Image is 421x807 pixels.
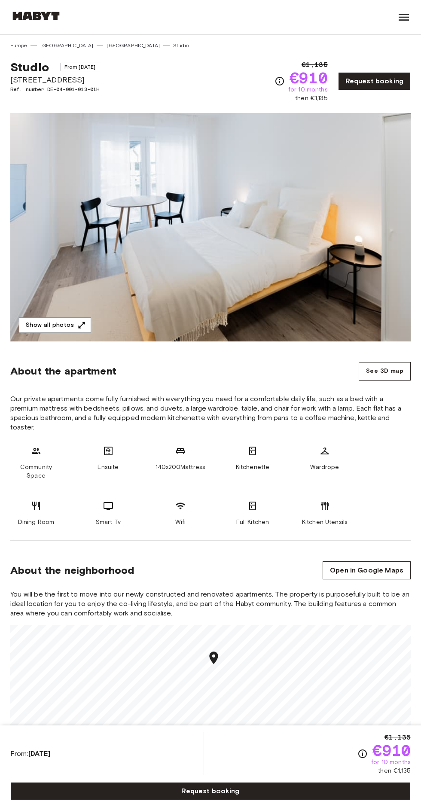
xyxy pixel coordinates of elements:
span: €910 [290,70,328,85]
span: Smart Tv [96,518,121,527]
span: Ensuite [98,463,119,472]
a: Request booking [10,782,411,800]
span: €1,135 [302,60,328,70]
a: Europe [10,42,27,49]
span: Full Kitchen [236,518,269,527]
svg: Check cost overview for full price breakdown. Please note that discounts apply to new joiners onl... [275,76,285,86]
span: Wardrope [310,463,339,472]
span: About the apartment [10,365,116,378]
span: Ref. number DE-04-001-013-01H [10,85,99,93]
img: Habyt [10,12,62,20]
span: then €1,135 [378,767,411,775]
img: Marketing picture of unit DE-04-001-013-01H [10,113,411,341]
span: €1,135 [384,732,411,743]
span: then €1,135 [295,94,328,103]
button: Show all photos [19,317,91,333]
span: [STREET_ADDRESS] [10,74,99,85]
a: [GEOGRAPHIC_DATA] [107,42,160,49]
canvas: Map [10,625,411,754]
a: Request booking [338,72,411,90]
a: Studio [173,42,189,49]
button: See 3D map [359,362,411,381]
a: [GEOGRAPHIC_DATA] [40,42,94,49]
span: Dining Room [18,518,55,527]
span: Our private apartments come fully furnished with everything you need for a comfortable daily life... [10,394,411,432]
b: [DATE] [28,749,50,758]
svg: Check cost overview for full price breakdown. Please note that discounts apply to new joiners onl... [357,749,368,759]
span: for 10 months [288,85,328,94]
div: Map marker [206,650,221,668]
span: Studio [10,60,49,74]
span: You will be the first to move into our newly constructed and renovated apartments. The property i... [10,590,411,618]
span: 140x200Mattress [156,463,205,472]
span: €910 [372,743,411,758]
span: Wifi [175,518,186,527]
span: From [DATE] [61,63,100,71]
span: From: [10,749,50,758]
a: Open in Google Maps [323,561,411,579]
span: for 10 months [371,758,411,767]
span: Kitchen Utensils [302,518,348,527]
span: Community Space [10,463,62,480]
span: About the neighborhood [10,564,134,577]
span: Kitchenette [236,463,270,472]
